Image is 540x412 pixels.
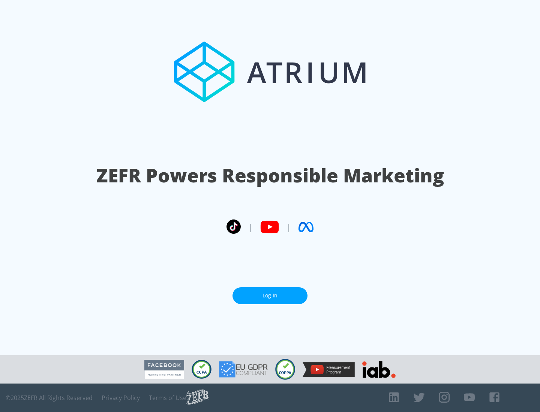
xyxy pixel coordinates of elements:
img: Facebook Marketing Partner [144,360,184,379]
img: CCPA Compliant [192,360,211,379]
span: | [248,221,253,233]
img: IAB [362,361,396,378]
span: © 2025 ZEFR All Rights Reserved [6,394,93,402]
a: Terms of Use [149,394,186,402]
h1: ZEFR Powers Responsible Marketing [96,163,444,188]
a: Privacy Policy [102,394,140,402]
img: YouTube Measurement Program [303,362,355,377]
a: Log In [232,287,307,304]
img: COPPA Compliant [275,359,295,380]
img: GDPR Compliant [219,361,268,378]
span: | [286,221,291,233]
